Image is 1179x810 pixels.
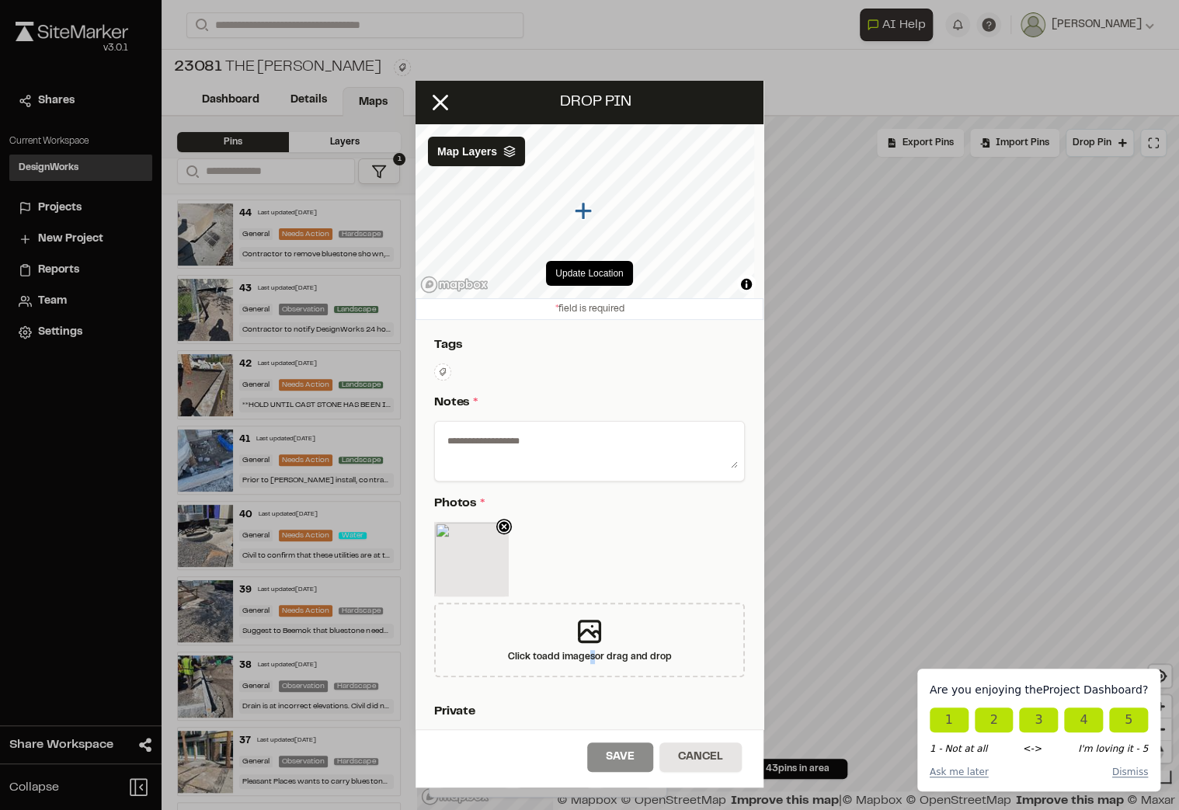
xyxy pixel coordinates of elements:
span: I'm loving it - 5 [1078,742,1148,756]
div: Click to add images or drag and drop [508,650,672,664]
button: Save [587,742,653,772]
p: Notes [434,393,739,412]
button: Not at all [930,707,969,732]
p: Photos [434,494,739,513]
button: Dismiss [1112,765,1148,779]
div: Click toadd imagesor drag and drop [434,603,745,677]
button: It's okay [975,707,1014,732]
span: <-> [1023,742,1042,756]
div: Map marker [575,201,595,221]
p: Private [434,702,739,721]
button: Close modal [422,84,459,121]
p: Tags [434,335,739,354]
button: Update Location [546,261,632,286]
button: Neutral [1019,707,1058,732]
button: Ask me later [930,765,989,779]
button: I'm enjoying it [1064,707,1103,732]
img: d382985b-0b77-44a1-83fc-7c72bb7b5009 [434,522,509,596]
button: Cancel [659,742,742,772]
div: field is required [416,298,763,320]
canvas: Map [416,124,754,298]
button: Edit Tags [434,363,451,381]
div: Are you enjoying the Project Dashboard ? [930,681,1148,698]
button: I'm loving it [1109,707,1148,732]
span: Map Layers [437,143,497,160]
span: 1 - Not at all [930,742,987,756]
